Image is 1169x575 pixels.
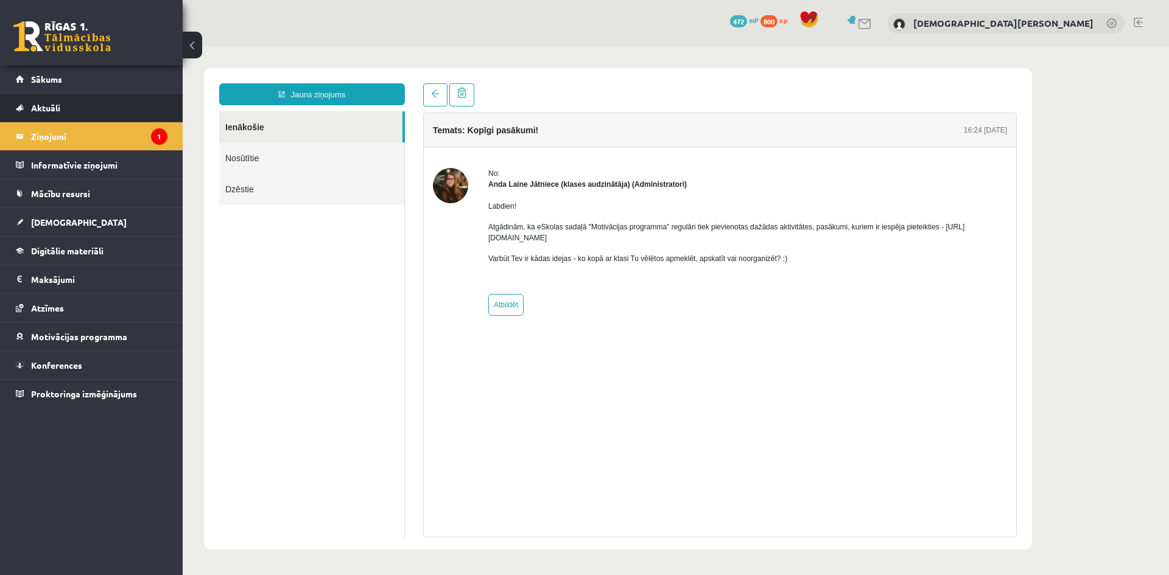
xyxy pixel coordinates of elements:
a: 472 mP [730,15,759,25]
span: Atzīmes [31,302,64,313]
p: Varbūt Tev ir kādas idejas - ko kopā ar klasi Tu vēlētos apmeklēt, apskatīt vai noorganizēt? :) [306,206,824,217]
span: 800 [760,15,778,27]
span: Konferences [31,360,82,371]
h4: Temats: Kopīgi pasākumi! [250,78,356,88]
a: Proktoringa izmēģinājums [16,380,167,408]
a: Digitālie materiāli [16,237,167,265]
a: Rīgas 1. Tālmācības vidusskola [13,21,111,52]
span: Proktoringa izmēģinājums [31,388,137,399]
p: Atgādinām, ka eSkolas sadaļā "Motivācijas programma" regulāri tiek pievienotas dažādas aktivitāte... [306,175,824,197]
a: Mācību resursi [16,179,167,207]
legend: Informatīvie ziņojumi [31,151,167,179]
img: Kristaps Jegorovs [893,18,905,30]
span: Digitālie materiāli [31,245,104,256]
span: Sākums [31,74,62,85]
span: Motivācijas programma [31,331,127,342]
a: Dzēstie [37,127,222,158]
a: Ziņojumi1 [16,122,167,150]
legend: Ziņojumi [31,122,167,150]
a: Atbildēt [306,247,341,269]
a: Konferences [16,351,167,379]
a: Ienākošie [37,64,220,96]
a: Informatīvie ziņojumi [16,151,167,179]
span: [DEMOGRAPHIC_DATA] [31,217,127,228]
a: Nosūtītie [37,96,222,127]
span: mP [749,15,759,25]
a: [DEMOGRAPHIC_DATA] [16,208,167,236]
strong: Anda Laine Jātniece (klases audzinātāja) (Administratori) [306,133,504,142]
span: Aktuāli [31,102,60,113]
div: No: [306,121,824,132]
div: 16:24 [DATE] [781,78,824,89]
p: Labdien! [306,154,824,165]
span: xp [779,15,787,25]
a: Jauns ziņojums [37,37,222,58]
span: Mācību resursi [31,188,90,199]
a: [DEMOGRAPHIC_DATA][PERSON_NAME] [913,17,1094,29]
img: Anda Laine Jātniece (klases audzinātāja) [250,121,286,156]
a: 800 xp [760,15,793,25]
a: Maksājumi [16,265,167,293]
a: Atzīmes [16,294,167,322]
legend: Maksājumi [31,265,167,293]
a: Sākums [16,65,167,93]
i: 1 [151,128,167,145]
span: 472 [730,15,747,27]
a: Aktuāli [16,94,167,122]
a: Motivācijas programma [16,322,167,350]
